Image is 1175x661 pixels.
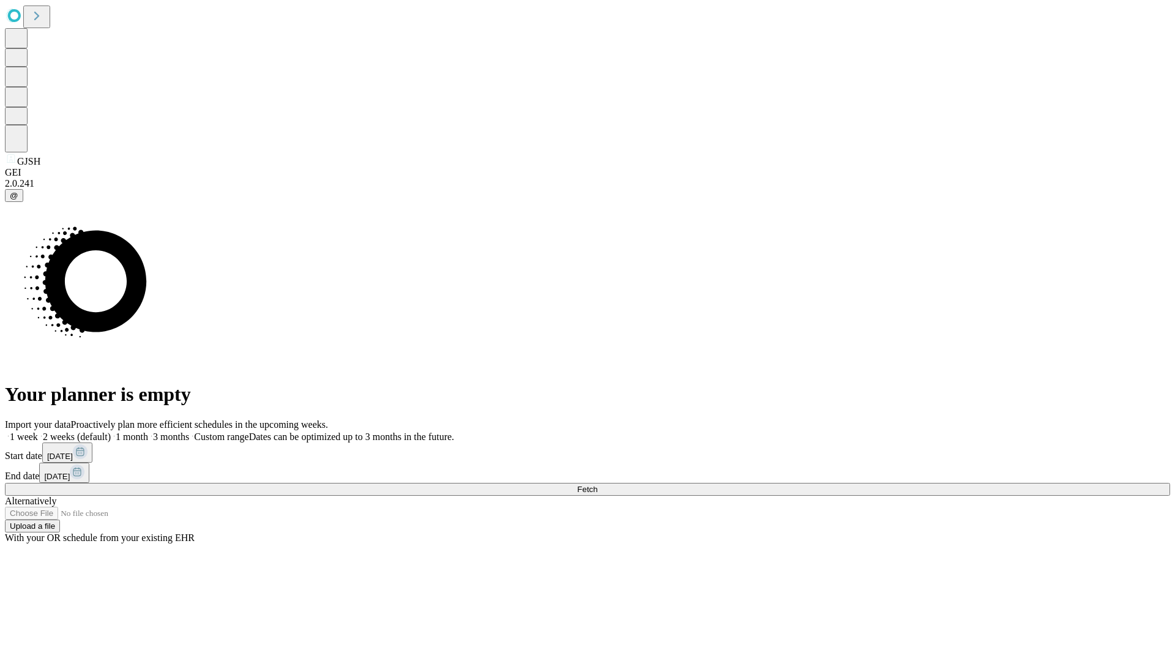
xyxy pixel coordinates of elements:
span: Alternatively [5,496,56,506]
span: With your OR schedule from your existing EHR [5,532,195,543]
div: End date [5,463,1170,483]
span: @ [10,191,18,200]
button: Fetch [5,483,1170,496]
button: [DATE] [42,443,92,463]
span: Proactively plan more efficient schedules in the upcoming weeks. [71,419,328,430]
span: GJSH [17,156,40,166]
span: Import your data [5,419,71,430]
span: [DATE] [47,452,73,461]
div: GEI [5,167,1170,178]
button: [DATE] [39,463,89,483]
span: Custom range [194,431,248,442]
span: Fetch [577,485,597,494]
span: 1 week [10,431,38,442]
span: Dates can be optimized up to 3 months in the future. [249,431,454,442]
span: 3 months [153,431,189,442]
h1: Your planner is empty [5,383,1170,406]
span: 1 month [116,431,148,442]
span: 2 weeks (default) [43,431,111,442]
span: [DATE] [44,472,70,481]
div: 2.0.241 [5,178,1170,189]
button: Upload a file [5,520,60,532]
div: Start date [5,443,1170,463]
button: @ [5,189,23,202]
